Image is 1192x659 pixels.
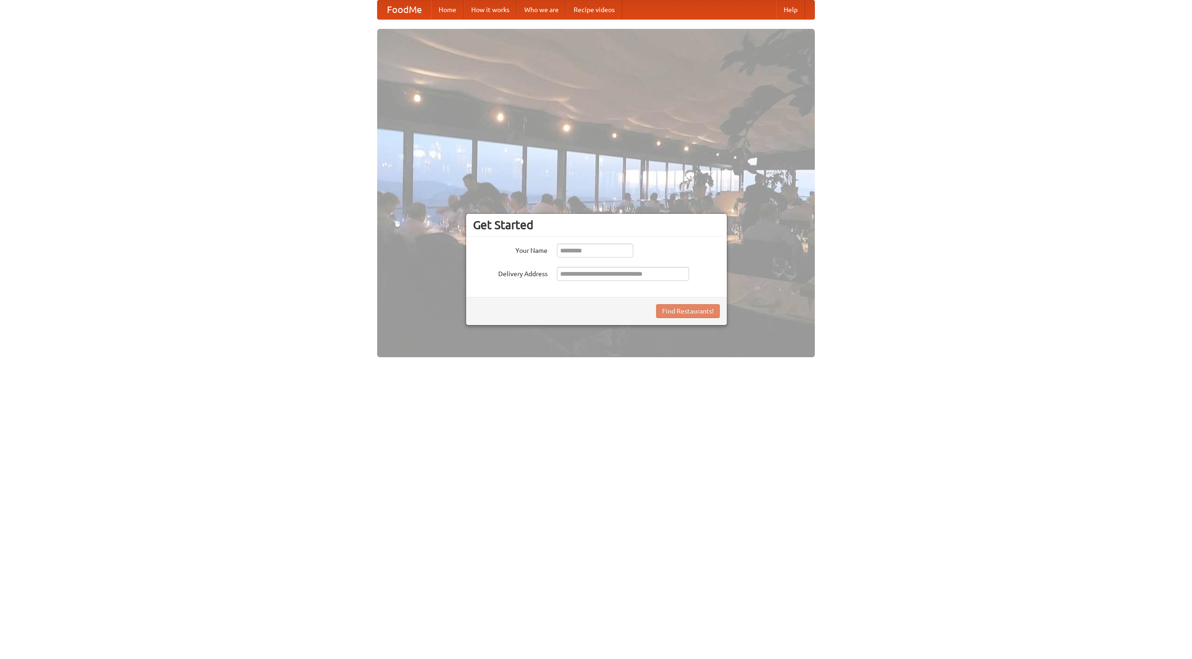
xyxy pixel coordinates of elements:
label: Delivery Address [473,267,548,279]
a: Home [431,0,464,19]
a: Help [776,0,805,19]
label: Your Name [473,244,548,255]
h3: Get Started [473,218,720,232]
button: Find Restaurants! [656,304,720,318]
a: Who we are [517,0,566,19]
a: How it works [464,0,517,19]
a: Recipe videos [566,0,622,19]
a: FoodMe [378,0,431,19]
